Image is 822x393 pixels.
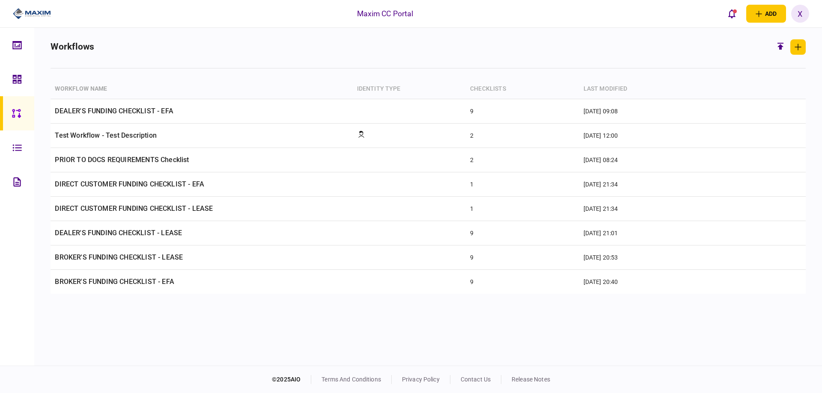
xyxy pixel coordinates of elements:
td: 9 [466,221,579,245]
td: BROKER'S FUNDING CHECKLIST - LEASE [51,245,352,270]
button: open adding identity options [746,5,786,23]
td: [DATE] 21:34 [579,172,730,197]
td: 1 [466,197,579,221]
button: open notifications list [723,5,741,23]
a: release notes [512,376,550,383]
td: [DATE] 20:40 [579,270,730,294]
td: 1 [466,172,579,197]
td: [DATE] 12:00 [579,124,730,148]
td: 2 [466,148,579,172]
div: © 2025 AIO [272,375,311,384]
td: DEALER'S FUNDING CHECKLIST - EFA [51,99,352,124]
td: [DATE] 09:08 [579,99,730,124]
td: 9 [466,270,579,294]
button: X [791,5,809,23]
th: Workflow name [51,79,352,99]
td: DIRECT CUSTOMER FUNDING CHECKLIST - LEASE [51,197,352,221]
td: [DATE] 21:01 [579,221,730,245]
td: Test Workflow - Test Description [51,124,352,148]
img: client company logo [13,7,51,20]
td: DIRECT CUSTOMER FUNDING CHECKLIST - EFA [51,172,352,197]
a: terms and conditions [322,376,381,383]
td: 2 [466,124,579,148]
h2: workflows [51,41,94,52]
td: PRIOR TO DOCS REQUIREMENTS Checklist [51,148,352,172]
div: Maxim CC Portal [357,8,414,19]
td: [DATE] 20:53 [579,245,730,270]
a: contact us [461,376,491,383]
td: 9 [466,99,579,124]
td: 9 [466,245,579,270]
td: DEALER'S FUNDING CHECKLIST - LEASE [51,221,352,245]
th: last modified [579,79,730,99]
th: checklists [466,79,579,99]
td: BROKER'S FUNDING CHECKLIST - EFA [51,270,352,294]
a: privacy policy [402,376,440,383]
th: identity type [353,79,466,99]
td: [DATE] 08:24 [579,148,730,172]
td: [DATE] 21:34 [579,197,730,221]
